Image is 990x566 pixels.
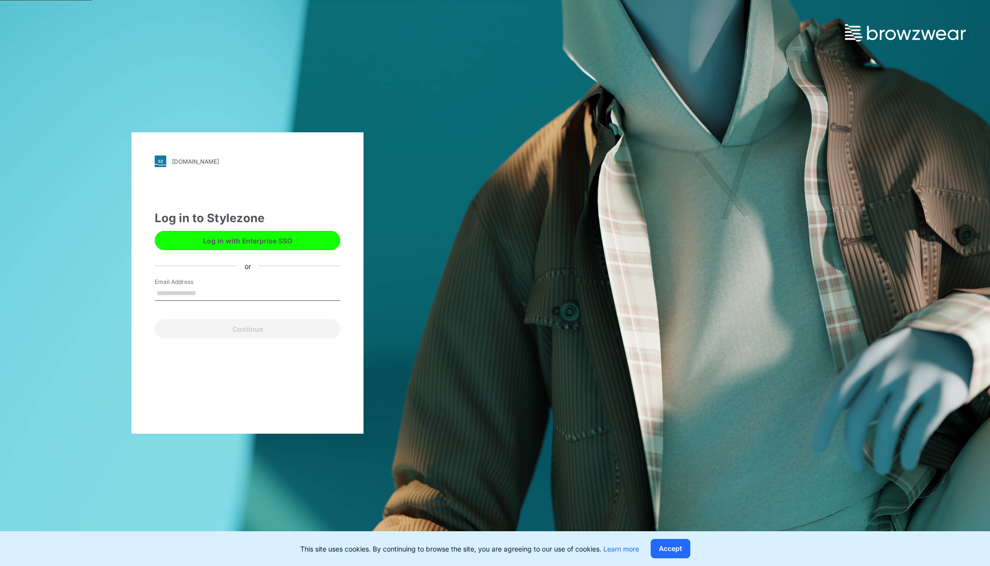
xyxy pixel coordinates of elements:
[155,231,340,250] button: Log in with Enterprise SSO
[300,544,639,554] p: This site uses cookies. By continuing to browse the site, you are agreeing to our use of cookies.
[155,156,166,167] img: svg+xml;base64,PHN2ZyB3aWR0aD0iMjgiIGhlaWdodD0iMjgiIHZpZXdCb3g9IjAgMCAyOCAyOCIgZmlsbD0ibm9uZSIgeG...
[155,156,340,167] a: [DOMAIN_NAME]
[845,24,966,42] img: browzwear-logo.73288ffb.svg
[603,545,639,553] a: Learn more
[237,261,259,271] div: or
[155,278,222,286] label: Email Address
[172,158,219,165] div: [DOMAIN_NAME]
[155,210,340,227] div: Log in to Stylezone
[651,539,690,558] button: Accept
